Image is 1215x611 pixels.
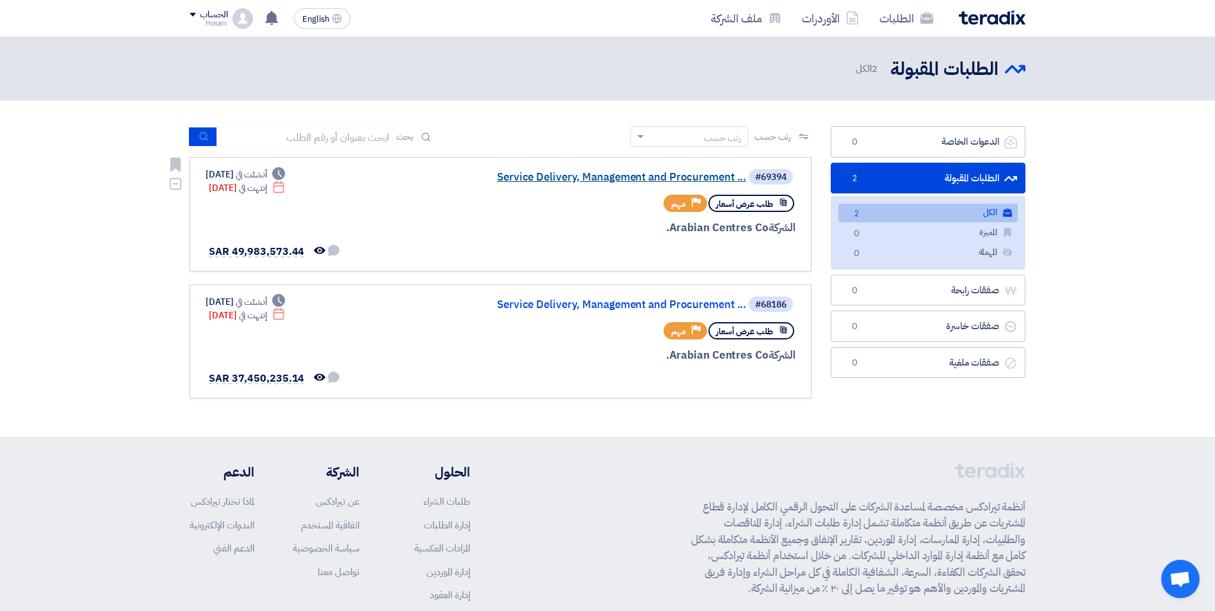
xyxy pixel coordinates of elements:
span: English [302,15,329,24]
div: #69394 [755,173,787,182]
span: 0 [849,247,864,261]
span: 2 [849,208,864,221]
span: مهم [671,325,686,338]
li: الدعم [190,462,254,482]
div: [DATE] [206,295,285,309]
span: الشركة [769,220,796,236]
a: الندوات الإلكترونية [190,518,254,532]
a: عن تيرادكس [316,494,359,509]
span: 0 [847,320,862,333]
input: ابحث بعنوان أو رقم الطلب [217,127,396,147]
span: SAR 49,983,573.44 [209,244,304,259]
span: 0 [847,357,862,370]
a: صفقات ملغية0 [831,347,1025,379]
div: Hosam [190,20,227,27]
button: English [294,8,350,29]
span: الكل [856,61,880,76]
span: 2 [872,61,877,76]
span: 2 [847,172,862,185]
a: المميزة [838,224,1018,242]
span: أنشئت في [236,295,266,309]
span: بحث [396,130,413,143]
li: الحلول [398,462,470,482]
a: سياسة الخصوصية [293,541,359,555]
a: إدارة الطلبات [424,518,470,532]
span: 0 [847,284,862,297]
div: الحساب [200,10,227,20]
p: أنظمة تيرادكس مخصصة لمساعدة الشركات على التحول الرقمي الكامل لإدارة قطاع المشتريات عن طريق أنظمة ... [691,499,1025,597]
a: الطلبات المقبولة2 [831,163,1025,194]
a: تواصل معنا [318,565,359,579]
a: طلبات الشراء [423,494,470,509]
div: رتب حسب [704,131,741,145]
a: الدعوات الخاصة0 [831,126,1025,158]
div: [DATE] [209,181,285,195]
a: الطلبات [869,3,943,33]
span: طلب عرض أسعار [716,325,773,338]
a: إدارة العقود [430,588,470,602]
a: صفقات خاسرة0 [831,311,1025,342]
div: [DATE] [206,168,285,181]
div: [DATE] [209,309,285,322]
a: الدعم الفني [213,541,254,555]
span: الشركة [769,347,796,363]
a: ملف الشركة [701,3,792,33]
a: المهملة [838,243,1018,262]
div: #68186 [755,300,787,309]
a: Service Delivery, Management and Procurement ... [490,299,746,311]
img: profile_test.png [232,8,253,29]
a: الكل [838,204,1018,222]
a: الأوردرات [792,3,869,33]
a: لماذا تختار تيرادكس [191,494,254,509]
span: مهم [671,198,686,210]
a: Service Delivery, Management and Procurement ... [490,172,746,183]
a: اتفاقية المستخدم [301,518,359,532]
span: أنشئت في [236,168,266,181]
a: دردشة مفتوحة [1161,560,1200,598]
li: الشركة [293,462,359,482]
div: Arabian Centres Co. [487,220,795,236]
span: 0 [849,227,864,241]
img: Teradix logo [959,10,1025,25]
div: Arabian Centres Co. [487,347,795,364]
a: إدارة الموردين [427,565,470,579]
a: المزادات العكسية [414,541,470,555]
span: SAR 37,450,235.14 [209,371,304,386]
span: 0 [847,136,862,149]
span: إنتهت في [239,309,266,322]
span: رتب حسب [754,130,791,143]
span: إنتهت في [239,181,266,195]
h2: الطلبات المقبولة [890,57,999,82]
a: صفقات رابحة0 [831,275,1025,306]
span: طلب عرض أسعار [716,198,773,210]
